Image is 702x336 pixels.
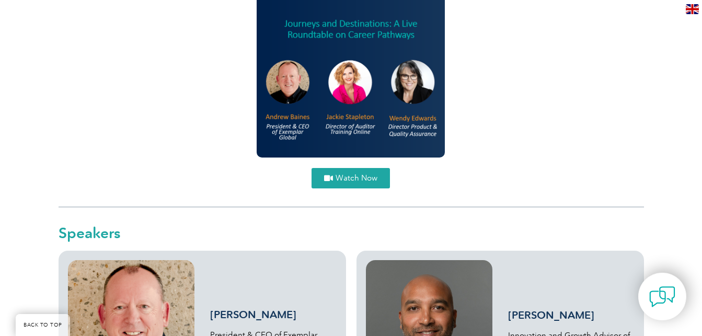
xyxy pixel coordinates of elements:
a: Watch Now [312,168,390,188]
a: BACK TO TOP [16,314,70,336]
span: Watch Now [336,174,377,182]
a: [PERSON_NAME] [210,308,296,321]
a: [PERSON_NAME] [508,309,594,321]
img: contact-chat.png [649,284,675,310]
h2: Speakers [59,226,644,240]
img: en [686,4,699,14]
